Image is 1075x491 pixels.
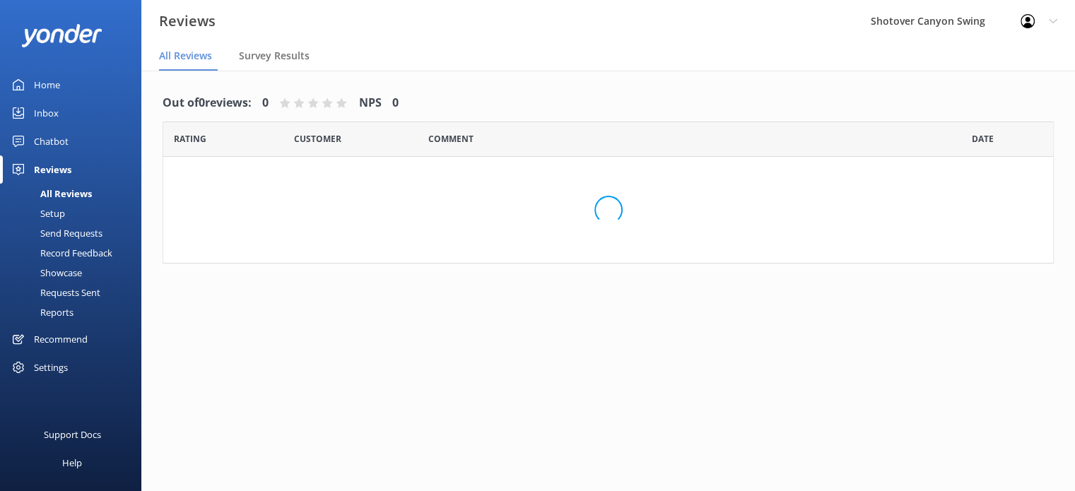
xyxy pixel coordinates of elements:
div: Support Docs [44,420,101,449]
span: All Reviews [159,49,212,63]
div: All Reviews [8,184,92,203]
h4: 0 [392,94,399,112]
div: Requests Sent [8,283,100,302]
a: Record Feedback [8,243,141,263]
div: Help [62,449,82,477]
a: Reports [8,302,141,322]
span: Date [972,132,994,146]
div: Recommend [34,325,88,353]
a: Showcase [8,263,141,283]
div: Reports [8,302,74,322]
span: Survey Results [239,49,310,63]
div: Inbox [34,99,59,127]
div: Send Requests [8,223,102,243]
span: Date [294,132,341,146]
div: Settings [34,353,68,381]
div: Showcase [8,263,82,283]
a: Send Requests [8,223,141,243]
a: All Reviews [8,184,141,203]
a: Requests Sent [8,283,141,302]
img: yonder-white-logo.png [21,24,102,47]
h4: Out of 0 reviews: [163,94,252,112]
h4: NPS [359,94,382,112]
h3: Reviews [159,10,216,32]
h4: 0 [262,94,269,112]
div: Setup [8,203,65,223]
span: Question [428,132,474,146]
div: Record Feedback [8,243,112,263]
a: Setup [8,203,141,223]
span: Date [174,132,206,146]
div: Chatbot [34,127,69,155]
div: Reviews [34,155,71,184]
div: Home [34,71,60,99]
